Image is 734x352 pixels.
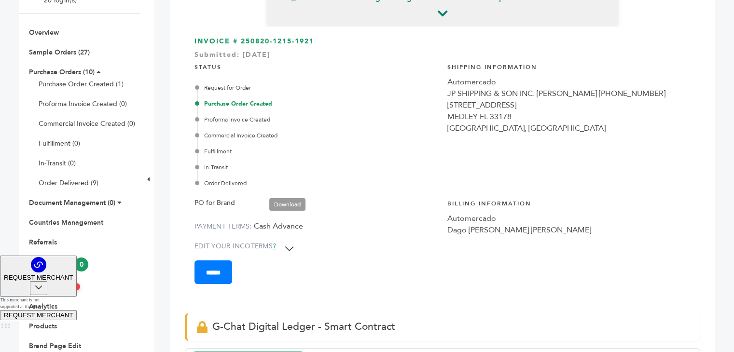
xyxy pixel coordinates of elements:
[447,88,691,99] div: JP SHIPPING & SON INC. [PERSON_NAME] [PHONE_NUMBER]
[29,238,57,247] a: Referrals
[39,178,98,188] a: Order Delivered (9)
[197,179,438,188] div: Order Delivered
[194,197,235,209] label: PO for Brand
[29,28,59,37] a: Overview
[447,99,691,111] div: [STREET_ADDRESS]
[194,56,438,76] h4: STATUS
[197,147,438,156] div: Fulfillment
[194,50,691,65] div: Submitted: [DATE]
[29,48,90,57] a: Sample Orders (27)
[269,198,305,211] a: Download
[447,111,691,122] div: MEDLEY FL 33178
[273,242,276,251] a: ?
[197,99,438,108] div: Purchase Order Created
[197,131,438,140] div: Commercial Invoice Created
[447,56,691,76] h4: Shipping Information
[29,218,103,227] a: Countries Management
[29,198,115,207] a: Document Management (0)
[447,192,691,213] h4: Billing Information
[197,163,438,172] div: In-Transit
[39,99,127,108] a: Proforma Invoice Created (0)
[39,159,76,168] a: In-Transit (0)
[194,242,276,251] label: EDIT YOUR INCOTERMS
[194,37,691,46] h3: INVOICE # 250820-1215-1921
[447,224,691,236] div: Dago [PERSON_NAME] [PERSON_NAME]
[447,76,691,88] div: Automercado
[447,122,691,134] div: [GEOGRAPHIC_DATA], [GEOGRAPHIC_DATA]
[194,222,252,231] label: PAYMENT TERMS:
[29,68,95,77] a: Purchase Orders (10)
[447,213,691,224] div: Automercado
[197,83,438,92] div: Request for Order
[39,139,80,148] a: Fulfillment (0)
[39,80,124,89] a: Purchase Order Created (1)
[197,115,438,124] div: Proforma Invoice Created
[39,119,135,128] a: Commercial Invoice Created (0)
[254,221,303,231] span: Cash Advance
[29,341,81,351] a: Brand Page Edit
